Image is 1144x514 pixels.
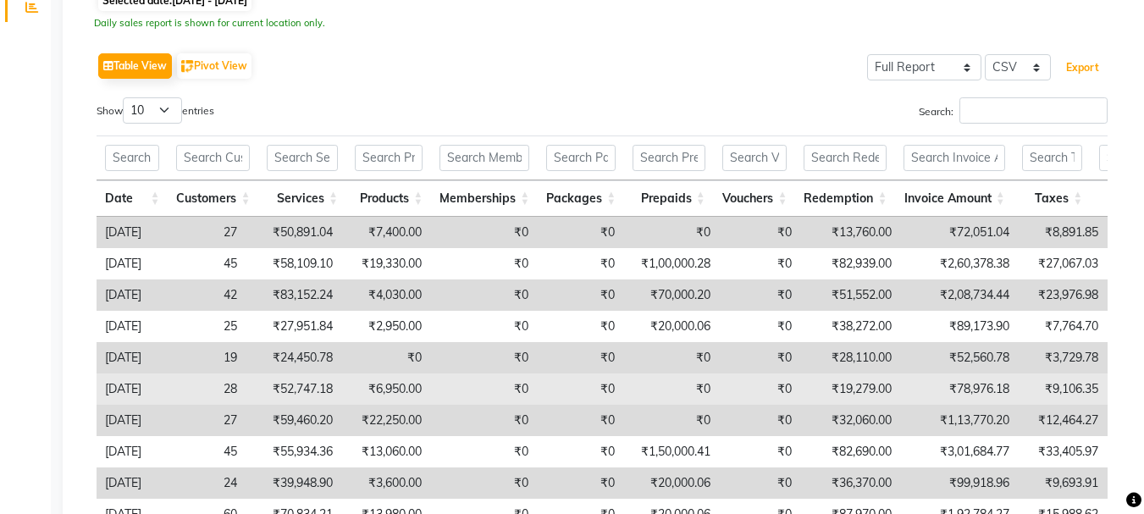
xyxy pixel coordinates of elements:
[246,405,341,436] td: ₹59,460.20
[1014,180,1091,217] th: Taxes: activate to sort column ascending
[155,467,246,499] td: 24
[246,373,341,405] td: ₹52,747.18
[714,180,796,217] th: Vouchers: activate to sort column ascending
[246,342,341,373] td: ₹24,450.78
[719,342,800,373] td: ₹0
[900,248,1018,279] td: ₹2,60,378.38
[155,217,246,248] td: 27
[538,180,624,217] th: Packages: activate to sort column ascending
[900,217,1018,248] td: ₹72,051.04
[246,311,341,342] td: ₹27,951.84
[97,311,155,342] td: [DATE]
[900,342,1018,373] td: ₹52,560.78
[431,180,538,217] th: Memberships: activate to sort column ascending
[623,279,719,311] td: ₹70,000.20
[1018,405,1107,436] td: ₹12,464.27
[623,311,719,342] td: ₹20,000.06
[537,373,623,405] td: ₹0
[155,373,246,405] td: 28
[430,436,537,467] td: ₹0
[97,373,155,405] td: [DATE]
[177,53,251,79] button: Pivot View
[341,436,430,467] td: ₹13,060.00
[258,180,346,217] th: Services: activate to sort column ascending
[900,405,1018,436] td: ₹1,13,770.20
[97,467,155,499] td: [DATE]
[537,279,623,311] td: ₹0
[123,97,182,124] select: Showentries
[341,373,430,405] td: ₹6,950.00
[1018,217,1107,248] td: ₹8,891.85
[346,180,431,217] th: Products: activate to sort column ascending
[341,217,430,248] td: ₹7,400.00
[341,279,430,311] td: ₹4,030.00
[800,217,900,248] td: ₹13,760.00
[800,436,900,467] td: ₹82,690.00
[623,436,719,467] td: ₹1,50,000.41
[959,97,1108,124] input: Search:
[719,248,800,279] td: ₹0
[904,145,1004,171] input: Search Invoice Amount
[155,436,246,467] td: 45
[430,342,537,373] td: ₹0
[155,279,246,311] td: 42
[155,405,246,436] td: 27
[341,405,430,436] td: ₹22,250.00
[900,436,1018,467] td: ₹3,01,684.77
[105,145,159,171] input: Search Date
[719,436,800,467] td: ₹0
[155,342,246,373] td: 19
[623,405,719,436] td: ₹0
[98,53,172,79] button: Table View
[800,342,900,373] td: ₹28,110.00
[1018,279,1107,311] td: ₹23,976.98
[176,145,250,171] input: Search Customers
[97,217,155,248] td: [DATE]
[341,248,430,279] td: ₹19,330.00
[623,467,719,499] td: ₹20,000.06
[537,467,623,499] td: ₹0
[546,145,616,171] input: Search Packages
[430,405,537,436] td: ₹0
[722,145,788,171] input: Search Vouchers
[537,248,623,279] td: ₹0
[800,373,900,405] td: ₹19,279.00
[355,145,423,171] input: Search Products
[97,405,155,436] td: [DATE]
[341,311,430,342] td: ₹2,950.00
[246,248,341,279] td: ₹58,109.10
[155,311,246,342] td: 25
[155,248,246,279] td: 45
[719,373,800,405] td: ₹0
[795,180,895,217] th: Redemption: activate to sort column ascending
[430,279,537,311] td: ₹0
[430,467,537,499] td: ₹0
[900,373,1018,405] td: ₹78,976.18
[900,311,1018,342] td: ₹89,173.90
[719,217,800,248] td: ₹0
[719,279,800,311] td: ₹0
[97,97,214,124] label: Show entries
[633,145,705,171] input: Search Prepaids
[800,405,900,436] td: ₹32,060.00
[97,342,155,373] td: [DATE]
[97,279,155,311] td: [DATE]
[623,373,719,405] td: ₹0
[97,180,168,217] th: Date: activate to sort column ascending
[900,279,1018,311] td: ₹2,08,734.44
[623,342,719,373] td: ₹0
[430,248,537,279] td: ₹0
[246,436,341,467] td: ₹55,934.36
[1059,53,1106,82] button: Export
[800,311,900,342] td: ₹38,272.00
[800,248,900,279] td: ₹82,939.00
[267,145,338,171] input: Search Services
[623,248,719,279] td: ₹1,00,000.28
[97,436,155,467] td: [DATE]
[800,279,900,311] td: ₹51,552.00
[623,217,719,248] td: ₹0
[719,405,800,436] td: ₹0
[800,467,900,499] td: ₹36,370.00
[1018,436,1107,467] td: ₹33,405.97
[168,180,258,217] th: Customers: activate to sort column ascending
